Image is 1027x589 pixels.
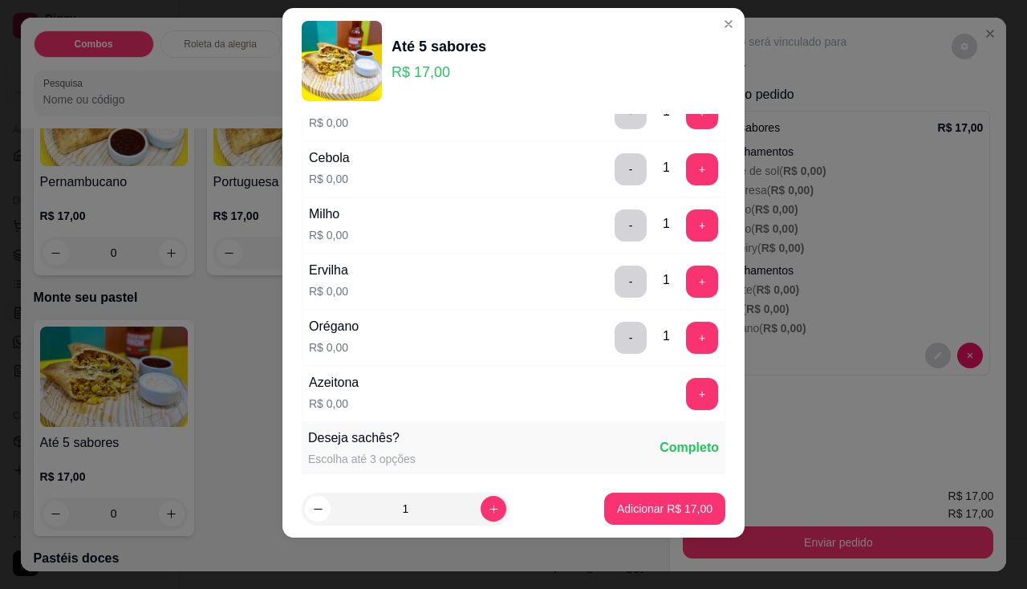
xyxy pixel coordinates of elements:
[309,317,359,336] div: Orégano
[309,205,348,224] div: Milho
[302,21,382,101] img: product-image
[615,266,647,298] button: delete
[686,322,718,354] button: add
[660,438,719,457] div: Completo
[309,339,359,355] p: R$ 0,00
[663,214,670,234] div: 1
[309,373,359,392] div: Azeitona
[663,158,670,177] div: 1
[309,171,350,187] p: R$ 0,00
[716,11,741,37] button: Close
[309,115,351,131] p: R$ 0,00
[686,153,718,185] button: add
[686,378,718,410] button: add
[615,322,647,354] button: delete
[309,148,350,168] div: Cebola
[663,327,670,346] div: 1
[309,227,348,243] p: R$ 0,00
[604,493,725,525] button: Adicionar R$ 17,00
[686,209,718,242] button: add
[481,496,506,522] button: increase-product-quantity
[615,209,647,242] button: delete
[309,261,348,280] div: Ervilha
[308,429,416,448] div: Deseja sachês?
[392,61,486,83] p: R$ 17,00
[392,35,486,58] div: Até 5 sabores
[305,496,331,522] button: decrease-product-quantity
[686,266,718,298] button: add
[663,270,670,290] div: 1
[309,396,359,412] p: R$ 0,00
[615,153,647,185] button: delete
[617,501,712,517] p: Adicionar R$ 17,00
[308,451,416,467] div: Escolha até 3 opções
[309,283,348,299] p: R$ 0,00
